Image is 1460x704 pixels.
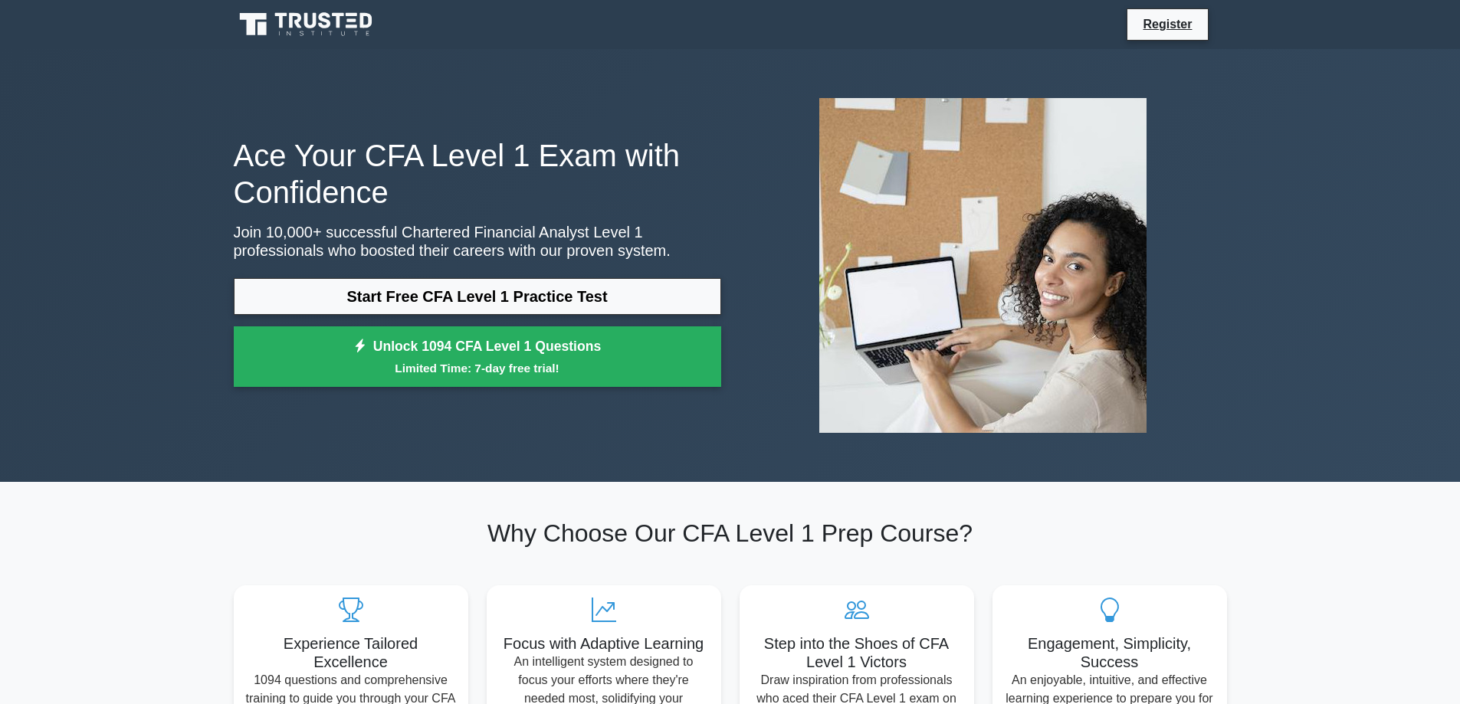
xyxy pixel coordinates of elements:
[752,634,962,671] h5: Step into the Shoes of CFA Level 1 Victors
[234,137,721,211] h1: Ace Your CFA Level 1 Exam with Confidence
[1005,634,1215,671] h5: Engagement, Simplicity, Success
[1134,15,1201,34] a: Register
[234,519,1227,548] h2: Why Choose Our CFA Level 1 Prep Course?
[234,326,721,388] a: Unlock 1094 CFA Level 1 QuestionsLimited Time: 7-day free trial!
[234,278,721,315] a: Start Free CFA Level 1 Practice Test
[246,634,456,671] h5: Experience Tailored Excellence
[234,223,721,260] p: Join 10,000+ successful Chartered Financial Analyst Level 1 professionals who boosted their caree...
[499,634,709,653] h5: Focus with Adaptive Learning
[253,359,702,377] small: Limited Time: 7-day free trial!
